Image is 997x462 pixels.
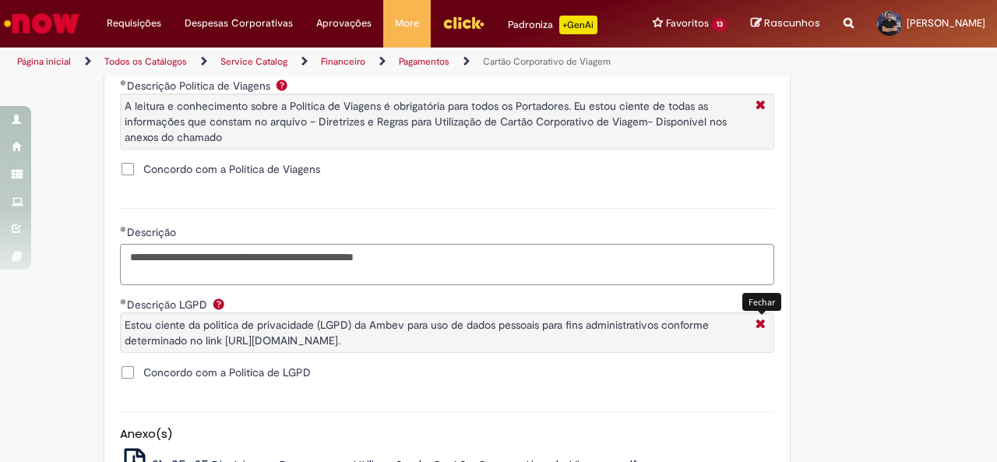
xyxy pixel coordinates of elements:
a: Página inicial [17,55,71,68]
span: [PERSON_NAME] [907,16,985,30]
span: Ajuda para Descrição Política de Viagens [273,79,291,91]
span: Descrição LGPD [127,298,210,312]
ul: Trilhas de página [12,48,653,76]
div: Padroniza [508,16,597,34]
a: Pagamentos [399,55,449,68]
span: Requisições [107,16,161,31]
a: Cartão Corporativo de Viagem [483,55,611,68]
span: Rascunhos [764,16,820,30]
span: Descrição Política de Viagens [127,79,273,93]
img: ServiceNow [2,8,82,39]
span: Obrigatório Preenchido [120,79,127,86]
span: Obrigatório Preenchido [120,298,127,305]
span: Obrigatório Preenchido [120,226,127,232]
span: More [395,16,419,31]
a: Financeiro [321,55,365,68]
textarea: Descrição [120,244,774,285]
span: Favoritos [666,16,709,31]
span: Aprovações [316,16,372,31]
p: +GenAi [559,16,597,34]
span: Concordo com a Politica de LGPD [143,365,311,380]
span: Descrição [127,225,179,239]
span: Estou ciente da politica de privacidade (LGPD) da Ambev para uso de dados pessoais para fins admi... [125,318,709,347]
a: Rascunhos [751,16,820,31]
span: A leitura e conhecimento sobre a Política de Viagens é obrigatória para todos os Portadores. Eu e... [125,99,727,144]
a: Service Catalog [220,55,287,68]
i: Fechar Mais Informações Por question_descricao_politica_viagens [752,98,770,115]
span: Despesas Corporativas [185,16,293,31]
h5: Anexo(s) [120,428,774,441]
span: 13 [712,18,727,31]
img: click_logo_yellow_360x200.png [442,11,484,34]
div: Fechar [742,293,781,311]
span: Concordo com a Política de Viagens [143,161,320,177]
a: Todos os Catálogos [104,55,187,68]
span: Ajuda para Descrição LGPD [210,298,228,310]
i: Fechar Mais Informações Por question_descricao_lgpd [752,317,770,333]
